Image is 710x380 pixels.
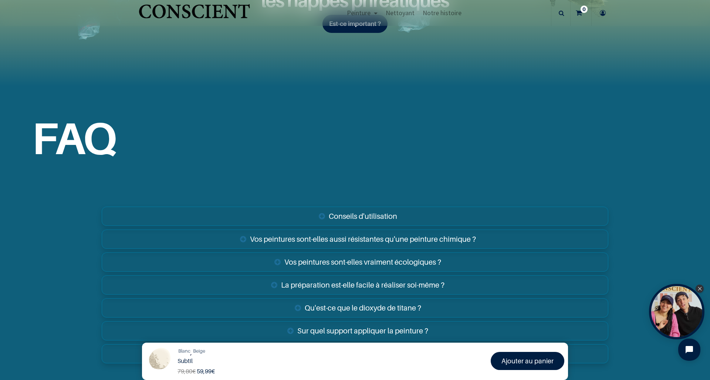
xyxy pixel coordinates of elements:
[491,352,564,370] a: Ajouter au panier
[696,285,704,293] div: Close Tolstoy widget
[581,6,588,13] sup: 0
[501,357,554,365] font: Ajouter au panier
[649,284,704,339] div: Tolstoy bubble widget
[178,347,192,357] li: ,
[102,344,608,363] a: La peinture est-elle lavable ?
[32,111,115,164] font: FAQ
[197,367,215,375] b: €
[177,367,192,375] span: 79,80
[102,298,608,318] a: Qu'est-ce que le dioxyde de titane ?
[102,230,608,249] a: Vos peintures sont-elles aussi résistantes qu'une peinture chimique ?
[672,332,707,367] iframe: Tidio Chat
[177,357,352,364] h1: Subtil
[386,9,415,17] span: Nettoyant
[102,252,608,272] a: Vos peintures sont-elles vraiment écologiques ?
[102,275,608,295] a: La préparation est-elle facile à réaliser soi-même ?
[193,348,205,354] span: Beige
[178,347,190,357] a: Blanc
[102,207,608,226] a: Conseils d'utilisation
[423,9,461,17] span: Notre histoire
[177,367,196,375] span: €
[146,346,173,374] img: Product Image
[193,347,205,355] a: Beige
[178,348,190,354] span: Blanc
[329,20,381,27] b: Est-ce important ?
[649,284,704,339] div: Open Tolstoy
[347,9,371,17] span: Peinture
[102,321,608,340] a: Sur quel support appliquer la peinture ?
[649,284,704,339] div: Open Tolstoy widget
[197,367,212,375] span: 59,99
